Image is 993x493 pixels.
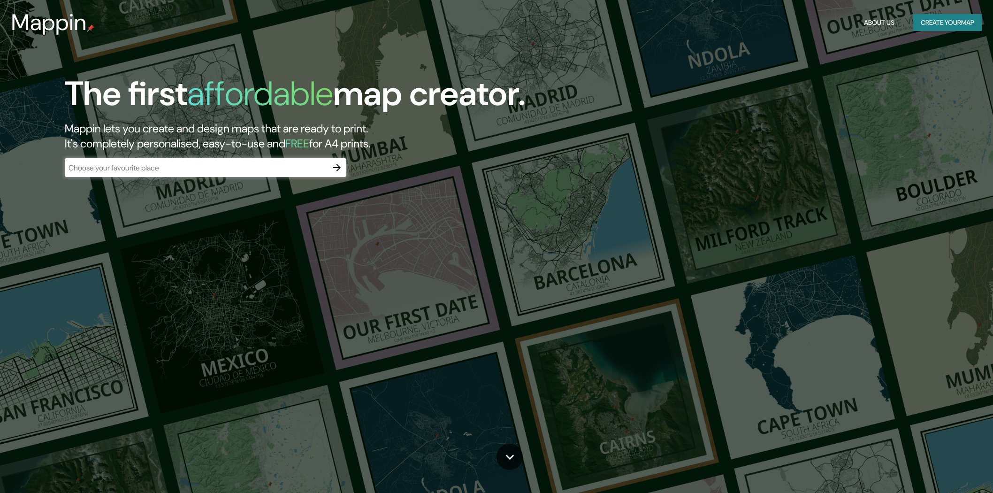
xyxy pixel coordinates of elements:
h1: The first map creator. [65,74,526,121]
button: Create yourmap [913,14,982,31]
button: About Us [860,14,898,31]
h2: Mappin lets you create and design maps that are ready to print. It's completely personalised, eas... [65,121,561,151]
h1: affordable [187,72,333,116]
input: Choose your favourite place [65,162,328,173]
h5: FREE [285,136,309,151]
img: mappin-pin [87,24,94,32]
h3: Mappin [11,9,87,36]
